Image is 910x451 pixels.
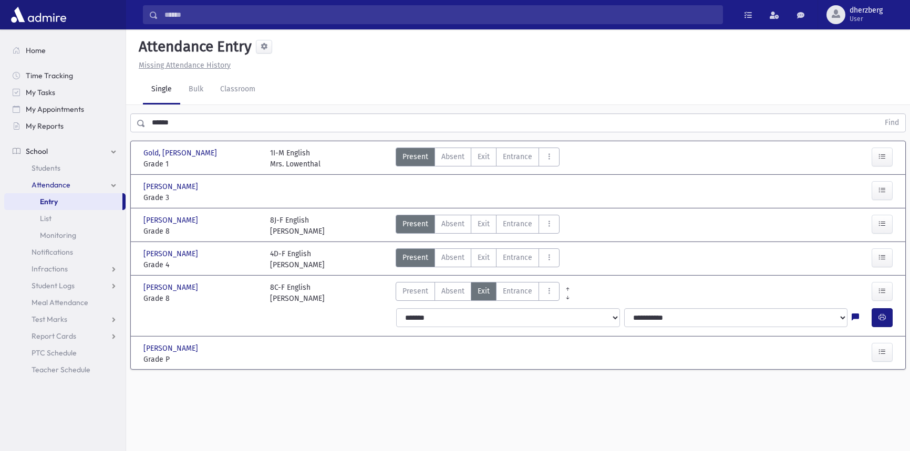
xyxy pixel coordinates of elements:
[32,163,60,173] span: Students
[4,176,126,193] a: Attendance
[143,259,260,270] span: Grade 4
[503,252,532,263] span: Entrance
[26,71,73,80] span: Time Tracking
[4,84,126,101] a: My Tasks
[402,286,428,297] span: Present
[40,230,76,240] span: Monitoring
[396,215,560,237] div: AttTypes
[143,248,200,259] span: [PERSON_NAME]
[4,101,126,118] a: My Appointments
[850,15,883,23] span: User
[396,248,560,270] div: AttTypes
[478,218,490,229] span: Exit
[143,181,200,192] span: [PERSON_NAME]
[850,6,883,15] span: dherzberg
[270,148,320,170] div: 1I-M English Mrs. Lowenthal
[402,252,428,263] span: Present
[143,343,200,354] span: [PERSON_NAME]
[4,193,122,210] a: Entry
[143,354,260,365] span: Grade P
[26,146,48,156] span: School
[503,218,532,229] span: Entrance
[4,328,126,344] a: Report Cards
[4,118,126,134] a: My Reports
[503,286,532,297] span: Entrance
[4,210,126,227] a: List
[143,192,260,203] span: Grade 3
[270,248,325,270] div: 4D-F English [PERSON_NAME]
[4,277,126,294] a: Student Logs
[32,180,70,190] span: Attendance
[441,252,464,263] span: Absent
[4,227,126,244] a: Monitoring
[402,151,428,162] span: Present
[270,282,325,304] div: 8C-F English [PERSON_NAME]
[396,282,560,304] div: AttTypes
[32,298,88,307] span: Meal Attendance
[32,365,90,374] span: Teacher Schedule
[180,75,212,104] a: Bulk
[478,286,490,297] span: Exit
[4,160,126,176] a: Students
[143,215,200,226] span: [PERSON_NAME]
[4,260,126,277] a: Infractions
[32,264,68,274] span: Infractions
[40,214,51,223] span: List
[143,282,200,293] span: [PERSON_NAME]
[441,218,464,229] span: Absent
[478,151,490,162] span: Exit
[143,293,260,304] span: Grade 8
[4,67,126,84] a: Time Tracking
[26,104,84,114] span: My Appointments
[143,75,180,104] a: Single
[143,226,260,237] span: Grade 8
[158,5,722,24] input: Search
[143,148,219,159] span: Gold, [PERSON_NAME]
[32,331,76,341] span: Report Cards
[212,75,264,104] a: Classroom
[4,244,126,260] a: Notifications
[8,4,69,25] img: AdmirePro
[32,348,77,358] span: PTC Schedule
[4,143,126,160] a: School
[26,121,64,131] span: My Reports
[441,286,464,297] span: Absent
[135,38,252,56] h5: Attendance Entry
[139,61,231,70] u: Missing Attendance History
[32,247,73,257] span: Notifications
[402,218,428,229] span: Present
[396,148,560,170] div: AttTypes
[270,215,325,237] div: 8J-F English [PERSON_NAME]
[478,252,490,263] span: Exit
[26,88,55,97] span: My Tasks
[32,314,67,324] span: Test Marks
[503,151,532,162] span: Entrance
[26,46,46,55] span: Home
[441,151,464,162] span: Absent
[32,281,75,290] span: Student Logs
[4,311,126,328] a: Test Marks
[4,294,126,311] a: Meal Attendance
[143,159,260,170] span: Grade 1
[40,197,58,206] span: Entry
[4,344,126,361] a: PTC Schedule
[4,361,126,378] a: Teacher Schedule
[878,114,905,132] button: Find
[135,61,231,70] a: Missing Attendance History
[4,42,126,59] a: Home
